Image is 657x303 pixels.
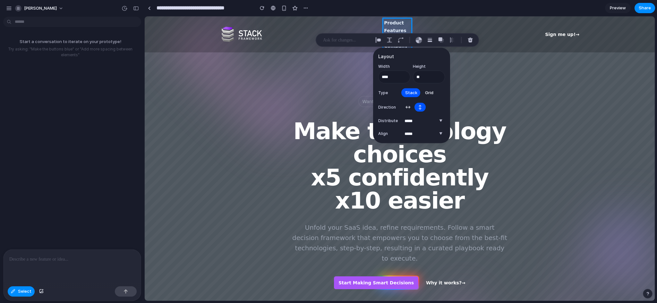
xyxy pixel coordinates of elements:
span: ↕ [418,104,422,110]
span: → [431,15,435,21]
button: Grid [421,87,437,98]
label: Width [378,64,410,69]
label: Direction [378,104,397,110]
a: Sign me up! [400,14,435,22]
a: Preview [605,3,631,13]
button: Want to discover more?Shuffle↓ [214,80,296,90]
button: Select [8,286,35,297]
span: Stack [405,89,417,96]
label: Distribute [378,118,397,124]
h1: Make technology choices x5 confidently x10 easier [147,103,363,196]
button: [PERSON_NAME] [13,3,67,13]
button: Share [635,3,655,13]
button: ↕ [414,102,426,112]
span: ↓ [289,81,293,89]
label: Align [378,131,397,137]
span: Select [18,288,31,295]
span: Want to discover more? [218,83,271,88]
span: Grid [425,89,433,96]
span: → [317,263,321,270]
h3: Layout [378,53,445,60]
label: Type [378,90,397,95]
a: Company [239,26,270,33]
p: Start a conversation to iterate on your prototype! [3,39,138,45]
button: Stack [401,87,421,98]
p: Try asking: "Make the buttons blue" or "Add more spacing between elements" [3,46,138,58]
button: ↔ [401,102,414,112]
label: Height [413,64,445,69]
span: [PERSON_NAME] [24,5,57,12]
a: Product [239,3,270,10]
span: Preview [610,5,626,11]
span: ↔ [405,104,411,110]
span: Start Making Smart Decisions [189,260,274,273]
a: Features [239,10,270,18]
span: Share [639,5,651,11]
a: Why it works? [281,263,321,270]
p: Unfold your SaaS idea, refine requirements. Follow a smart decision framework that empowers you t... [147,206,363,247]
a: Marketplace [239,18,270,26]
span: Shuffle [271,83,293,88]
